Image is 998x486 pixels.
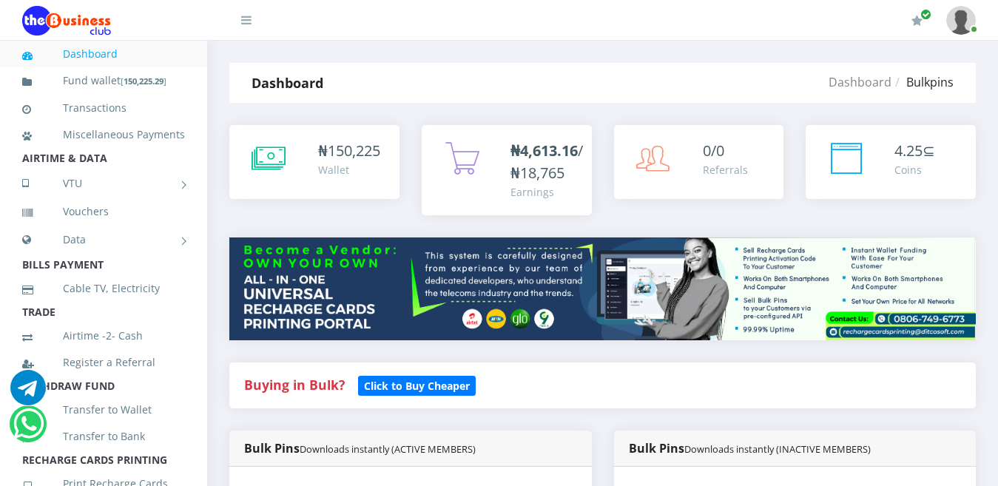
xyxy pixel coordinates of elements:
[894,162,935,178] div: Coins
[22,393,185,427] a: Transfer to Wallet
[22,419,185,453] a: Transfer to Bank
[614,125,784,199] a: 0/0 Referrals
[22,319,185,353] a: Airtime -2- Cash
[629,440,871,456] strong: Bulk Pins
[244,440,476,456] strong: Bulk Pins
[22,271,185,306] a: Cable TV, Electricity
[22,165,185,202] a: VTU
[911,15,923,27] i: Renew/Upgrade Subscription
[422,125,592,215] a: ₦4,613.16/₦18,765 Earnings
[318,162,380,178] div: Wallet
[920,9,931,20] span: Renew/Upgrade Subscription
[22,345,185,379] a: Register a Referral
[358,376,476,394] a: Click to Buy Cheaper
[946,6,976,35] img: User
[510,141,578,161] b: ₦4,613.16
[318,140,380,162] div: ₦
[300,442,476,456] small: Downloads instantly (ACTIVE MEMBERS)
[364,379,470,393] b: Click to Buy Cheaper
[229,237,976,340] img: multitenant_rcp.png
[684,442,871,456] small: Downloads instantly (INACTIVE MEMBERS)
[252,74,323,92] strong: Dashboard
[510,141,583,183] span: /₦18,765
[229,125,399,199] a: ₦150,225 Wallet
[22,64,185,98] a: Fund wallet[150,225.29]
[891,73,954,91] li: Bulkpins
[22,118,185,152] a: Miscellaneous Payments
[703,141,724,161] span: 0/0
[829,74,891,90] a: Dashboard
[121,75,166,87] small: [ ]
[22,91,185,125] a: Transactions
[22,221,185,258] a: Data
[244,376,345,394] strong: Buying in Bulk?
[703,162,748,178] div: Referrals
[894,140,935,162] div: ⊆
[13,417,44,442] a: Chat for support
[894,141,923,161] span: 4.25
[10,381,46,405] a: Chat for support
[22,195,185,229] a: Vouchers
[124,75,163,87] b: 150,225.29
[510,184,583,200] div: Earnings
[22,6,111,36] img: Logo
[328,141,380,161] span: 150,225
[22,37,185,71] a: Dashboard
